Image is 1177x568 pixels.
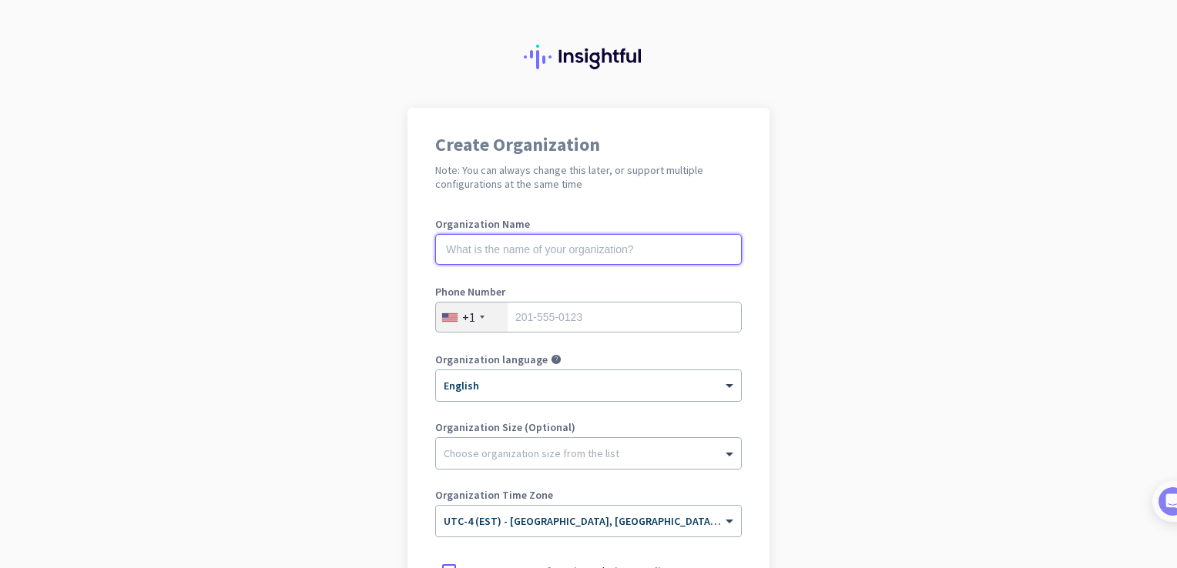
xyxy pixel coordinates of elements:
label: Organization Size (Optional) [435,422,742,433]
label: Organization language [435,354,548,365]
div: +1 [462,309,475,325]
input: What is the name of your organization? [435,234,742,265]
input: 201-555-0123 [435,302,742,332]
h1: Create Organization [435,135,742,154]
img: Insightful [524,45,653,69]
label: Organization Time Zone [435,489,742,500]
h2: Note: You can always change this later, or support multiple configurations at the same time [435,163,742,191]
label: Organization Name [435,219,742,229]
i: help [551,354,562,365]
label: Phone Number [435,286,742,297]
